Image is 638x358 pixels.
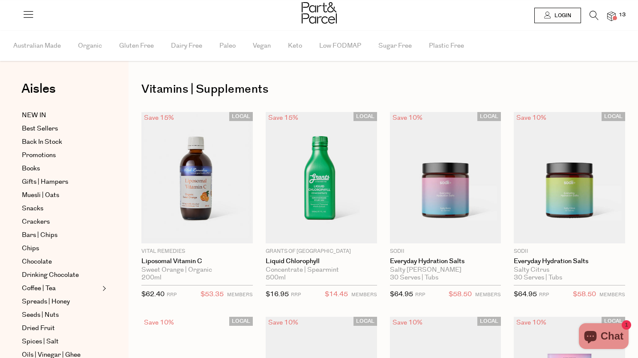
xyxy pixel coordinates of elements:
a: Drinking Chocolate [22,270,100,280]
span: $64.95 [390,290,413,299]
a: Seeds | Nuts [22,310,100,320]
span: $58.50 [449,289,472,300]
a: Muesli | Oats [22,190,100,200]
span: LOCAL [477,112,501,121]
a: Aisles [21,82,56,104]
div: Save 10% [141,317,177,328]
small: MEMBERS [227,291,253,298]
div: Save 15% [141,112,177,124]
a: Best Sellers [22,124,100,134]
span: $14.45 [325,289,348,300]
span: Dried Fruit [22,323,55,334]
span: LOCAL [477,317,501,326]
h1: Vitamins | Supplements [141,79,625,99]
span: Gifts | Hampers [22,177,68,187]
div: Save 10% [514,112,549,124]
span: Australian Made [13,31,61,61]
span: 30 Serves | Tubs [390,274,438,282]
span: LOCAL [353,112,377,121]
a: Bars | Chips [22,230,100,240]
p: Sodii [514,248,625,255]
span: Low FODMAP [319,31,361,61]
span: 13 [617,11,628,19]
inbox-online-store-chat: Shopify online store chat [576,323,631,351]
span: 500ml [266,274,286,282]
span: $62.40 [141,290,165,299]
span: LOCAL [602,112,625,121]
span: 200ml [141,274,162,282]
div: Save 15% [266,112,301,124]
span: LOCAL [602,317,625,326]
a: Everyday Hydration Salts [390,258,501,265]
span: Muesli | Oats [22,190,59,200]
span: Drinking Chocolate [22,270,79,280]
a: Promotions [22,150,100,161]
div: Save 10% [390,112,425,124]
img: Everyday Hydration Salts [514,112,625,244]
span: Bars | Chips [22,230,57,240]
span: Dairy Free [171,31,202,61]
div: Save 10% [514,317,549,328]
div: Salty Citrus [514,266,625,274]
span: Sugar Free [378,31,412,61]
p: Vital Remedies [141,248,253,255]
a: Liposomal Vitamin C [141,258,253,265]
a: 13 [607,12,616,21]
a: Coffee | Tea [22,283,100,294]
span: Vegan [253,31,271,61]
div: Concentrate | Spearmint [266,266,377,274]
div: Salty [PERSON_NAME] [390,266,501,274]
small: RRP [167,291,177,298]
span: Login [552,12,571,19]
span: LOCAL [229,112,253,121]
span: Paleo [219,31,236,61]
a: Crackers [22,217,100,227]
small: RRP [539,291,549,298]
span: Promotions [22,150,56,161]
span: Keto [288,31,302,61]
span: LOCAL [353,317,377,326]
span: Crackers [22,217,50,227]
a: Liquid Chlorophyll [266,258,377,265]
span: Chocolate [22,257,52,267]
small: RRP [291,291,301,298]
a: Chocolate [22,257,100,267]
small: MEMBERS [351,291,377,298]
small: RRP [415,291,425,298]
p: Sodii [390,248,501,255]
a: Login [534,8,581,23]
span: Coffee | Tea [22,283,56,294]
div: Save 10% [390,317,425,328]
span: Spreads | Honey [22,297,70,307]
a: Back In Stock [22,137,100,147]
a: Spices | Salt [22,337,100,347]
a: Books [22,164,100,174]
span: Books [22,164,40,174]
span: Chips [22,243,39,254]
a: Everyday Hydration Salts [514,258,625,265]
span: Aisles [21,79,56,98]
span: Gluten Free [119,31,154,61]
a: Snacks [22,203,100,214]
a: NEW IN [22,110,100,121]
span: Snacks [22,203,43,214]
button: Expand/Collapse Coffee | Tea [100,283,106,294]
span: $53.35 [201,289,224,300]
img: Everyday Hydration Salts [390,112,501,244]
img: Part&Parcel [302,2,337,24]
img: Liposomal Vitamin C [141,112,253,244]
p: Grants of [GEOGRAPHIC_DATA] [266,248,377,255]
img: Liquid Chlorophyll [266,112,377,244]
span: Back In Stock [22,137,62,147]
span: Organic [78,31,102,61]
span: Plastic Free [429,31,464,61]
div: Sweet Orange | Organic [141,266,253,274]
span: NEW IN [22,110,46,121]
a: Dried Fruit [22,323,100,334]
span: $16.95 [266,290,289,299]
small: MEMBERS [475,291,501,298]
span: Best Sellers [22,124,58,134]
span: 30 Serves | Tubs [514,274,562,282]
a: Spreads | Honey [22,297,100,307]
span: $58.50 [573,289,596,300]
